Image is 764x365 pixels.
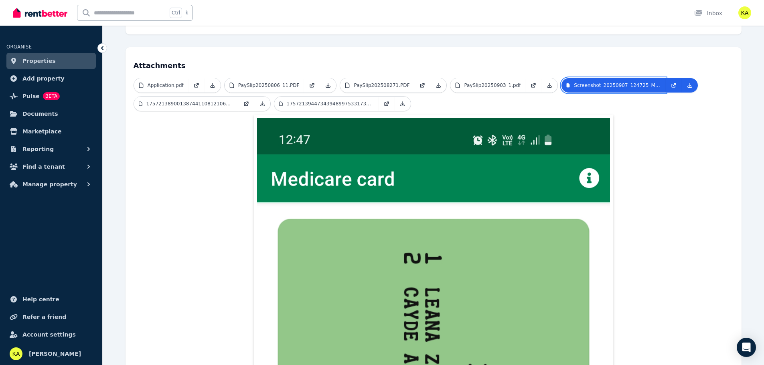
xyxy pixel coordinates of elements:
button: Manage property [6,176,96,192]
a: Download Attachment [254,97,270,111]
span: Add property [22,74,65,83]
a: Documents [6,106,96,122]
p: PaySlip202508271.PDF [354,82,409,89]
a: PaySlip20250806_11.PDF [225,78,304,93]
a: Properties [6,53,96,69]
a: Account settings [6,327,96,343]
a: 17572139447343948997533173708874.jpg [274,97,379,111]
a: Download Attachment [205,78,221,93]
a: Application.pdf [134,78,188,93]
p: Screenshot_20250907_124725_Medicare.jpg [574,82,661,89]
span: BETA [43,92,60,100]
a: Download Attachment [541,78,557,93]
span: [PERSON_NAME] [29,349,81,359]
span: Manage property [22,179,77,189]
a: PaySlip20250903_1.pdf [450,78,525,93]
span: Help centre [22,294,59,304]
a: Download Attachment [682,78,698,93]
a: 17572138900138744110812106981524.jpg [134,97,238,111]
span: Account settings [22,330,76,339]
a: Add property [6,71,96,87]
button: Reporting [6,141,96,157]
a: Download Attachment [320,78,336,93]
a: Screenshot_20250907_124725_Medicare.jpg [561,78,666,93]
span: Marketplace [22,127,61,136]
a: Open in new Tab [414,78,430,93]
a: PulseBETA [6,88,96,104]
a: Open in new Tab [525,78,541,93]
p: 17572138900138744110812106981524.jpg [146,101,233,107]
span: k [185,10,188,16]
span: ORGANISE [6,44,32,50]
a: Download Attachment [395,97,411,111]
a: Open in new Tab [379,97,395,111]
a: Open in new Tab [188,78,205,93]
span: Properties [22,56,56,66]
a: Refer a friend [6,309,96,325]
img: RentBetter [13,7,67,19]
img: Kieran Adamantine [10,347,22,360]
a: Open in new Tab [304,78,320,93]
span: Refer a friend [22,312,66,322]
div: Inbox [694,9,722,17]
span: Pulse [22,91,40,101]
p: PaySlip20250806_11.PDF [238,82,300,89]
p: PaySlip20250903_1.pdf [464,82,521,89]
a: Marketplace [6,123,96,139]
a: Open in new Tab [666,78,682,93]
p: 17572139447343948997533173708874.jpg [287,101,374,107]
span: Documents [22,109,58,119]
span: Find a tenant [22,162,65,171]
a: Open in new Tab [238,97,254,111]
img: Kieran Adamantine [738,6,751,19]
span: Ctrl [170,8,182,18]
a: PaySlip202508271.PDF [340,78,414,93]
div: Open Intercom Messenger [737,338,756,357]
p: Application.pdf [148,82,184,89]
a: Download Attachment [430,78,446,93]
a: Help centre [6,291,96,307]
span: Reporting [22,144,54,154]
button: Find a tenant [6,159,96,175]
h4: Attachments [134,55,734,71]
